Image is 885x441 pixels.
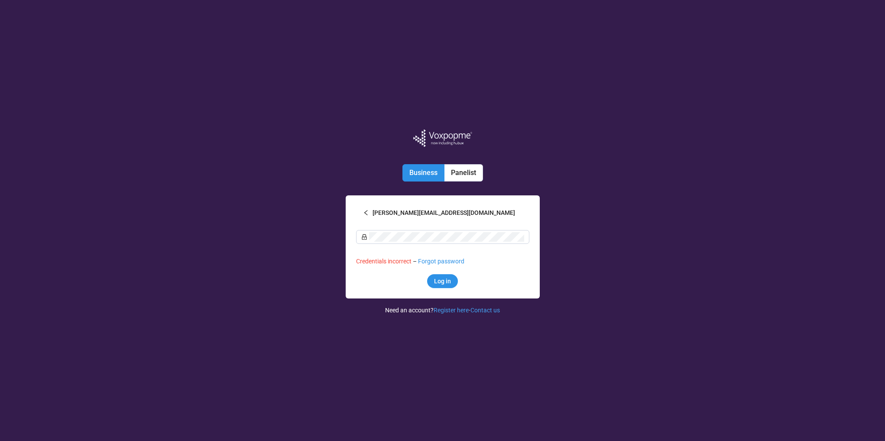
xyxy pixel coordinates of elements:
[434,307,469,314] a: Register here
[356,258,412,265] span: Credentials incorrect
[373,208,515,217] span: [PERSON_NAME][EMAIL_ADDRESS][DOMAIN_NAME]
[363,210,369,216] span: left
[361,234,367,240] span: lock
[434,276,451,286] span: Log in
[356,256,529,266] div: –
[409,169,438,177] span: Business
[427,274,458,288] button: Log in
[356,206,529,220] button: left[PERSON_NAME][EMAIL_ADDRESS][DOMAIN_NAME]
[451,169,476,177] span: Panelist
[385,298,500,315] div: Need an account? ·
[470,307,500,314] a: Contact us
[418,258,464,265] a: Forgot password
